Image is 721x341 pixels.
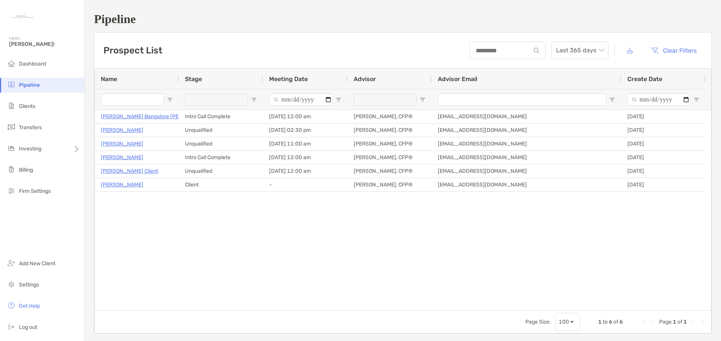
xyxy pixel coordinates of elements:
[641,319,647,325] div: First Page
[432,178,621,191] div: [EMAIL_ADDRESS][DOMAIN_NAME]
[609,97,615,103] button: Open Filter Menu
[101,139,143,149] a: [PERSON_NAME]
[7,144,16,153] img: investing icon
[179,164,263,178] div: Unqualified
[263,137,348,150] div: [DATE] 11:00 am
[432,137,621,150] div: [EMAIL_ADDRESS][DOMAIN_NAME]
[627,75,662,83] span: Create Date
[7,186,16,195] img: firm-settings icon
[7,165,16,174] img: billing icon
[251,97,257,103] button: Open Filter Menu
[179,110,263,123] div: Intro Call Complete
[7,322,16,331] img: logout icon
[420,97,426,103] button: Open Filter Menu
[621,137,705,150] div: [DATE]
[101,125,143,135] a: [PERSON_NAME]
[613,319,618,325] span: of
[556,42,604,59] span: Last 365 days
[263,164,348,178] div: [DATE] 12:00 am
[19,103,35,109] span: Clients
[348,137,432,150] div: [PERSON_NAME], CFP®
[559,319,569,325] div: 100
[555,313,580,331] div: Page Size
[101,94,164,106] input: Name Filter Input
[650,319,656,325] div: Previous Page
[9,41,80,47] span: [PERSON_NAME]!
[438,75,477,83] span: Advisor Email
[19,260,55,267] span: Add New Client
[354,75,376,83] span: Advisor
[101,112,213,121] a: [PERSON_NAME] Bangalore [PERSON_NAME]
[179,178,263,191] div: Client
[627,94,690,106] input: Create Date Filter Input
[348,151,432,164] div: [PERSON_NAME], CFP®
[19,324,37,330] span: Log out
[348,124,432,137] div: [PERSON_NAME], CFP®
[659,319,672,325] span: Page
[598,319,602,325] span: 1
[645,42,702,59] button: Clear Filters
[103,45,162,56] h3: Prospect List
[432,110,621,123] div: [EMAIL_ADDRESS][DOMAIN_NAME]
[269,94,332,106] input: Meeting Date Filter Input
[348,110,432,123] div: [PERSON_NAME], CFP®
[7,301,16,310] img: get-help icon
[609,319,612,325] span: 6
[101,180,143,189] a: [PERSON_NAME]
[7,59,16,68] img: dashboard icon
[19,145,41,152] span: Investing
[19,167,33,173] span: Billing
[432,164,621,178] div: [EMAIL_ADDRESS][DOMAIN_NAME]
[7,258,16,267] img: add_new_client icon
[525,319,551,325] div: Page Size:
[699,319,705,325] div: Last Page
[7,101,16,110] img: clients icon
[19,124,42,131] span: Transfers
[101,75,117,83] span: Name
[185,75,202,83] span: Stage
[19,303,40,309] span: Get Help
[438,94,606,106] input: Advisor Email Filter Input
[167,97,173,103] button: Open Filter Menu
[690,319,696,325] div: Next Page
[673,319,676,325] span: 1
[263,124,348,137] div: [DATE] 02:30 pm
[263,178,348,191] div: -
[263,110,348,123] div: [DATE] 12:00 am
[621,124,705,137] div: [DATE]
[677,319,682,325] span: of
[348,178,432,191] div: [PERSON_NAME], CFP®
[19,282,39,288] span: Settings
[9,3,36,30] img: Zoe Logo
[19,188,51,194] span: Firm Settings
[179,151,263,164] div: Intro Call Complete
[348,164,432,178] div: [PERSON_NAME], CFP®
[534,48,539,53] img: input icon
[621,110,705,123] div: [DATE]
[19,61,46,67] span: Dashboard
[7,280,16,289] img: settings icon
[432,124,621,137] div: [EMAIL_ADDRESS][DOMAIN_NAME]
[269,75,308,83] span: Meeting Date
[101,153,143,162] a: [PERSON_NAME]
[693,97,699,103] button: Open Filter Menu
[101,166,158,176] a: [PERSON_NAME] Client
[94,12,712,26] h1: Pipeline
[263,151,348,164] div: [DATE] 12:00 am
[683,319,687,325] span: 1
[179,137,263,150] div: Unqualified
[179,124,263,137] div: Unqualified
[603,319,608,325] span: to
[621,164,705,178] div: [DATE]
[432,151,621,164] div: [EMAIL_ADDRESS][DOMAIN_NAME]
[7,122,16,131] img: transfers icon
[7,80,16,89] img: pipeline icon
[335,97,342,103] button: Open Filter Menu
[621,178,705,191] div: [DATE]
